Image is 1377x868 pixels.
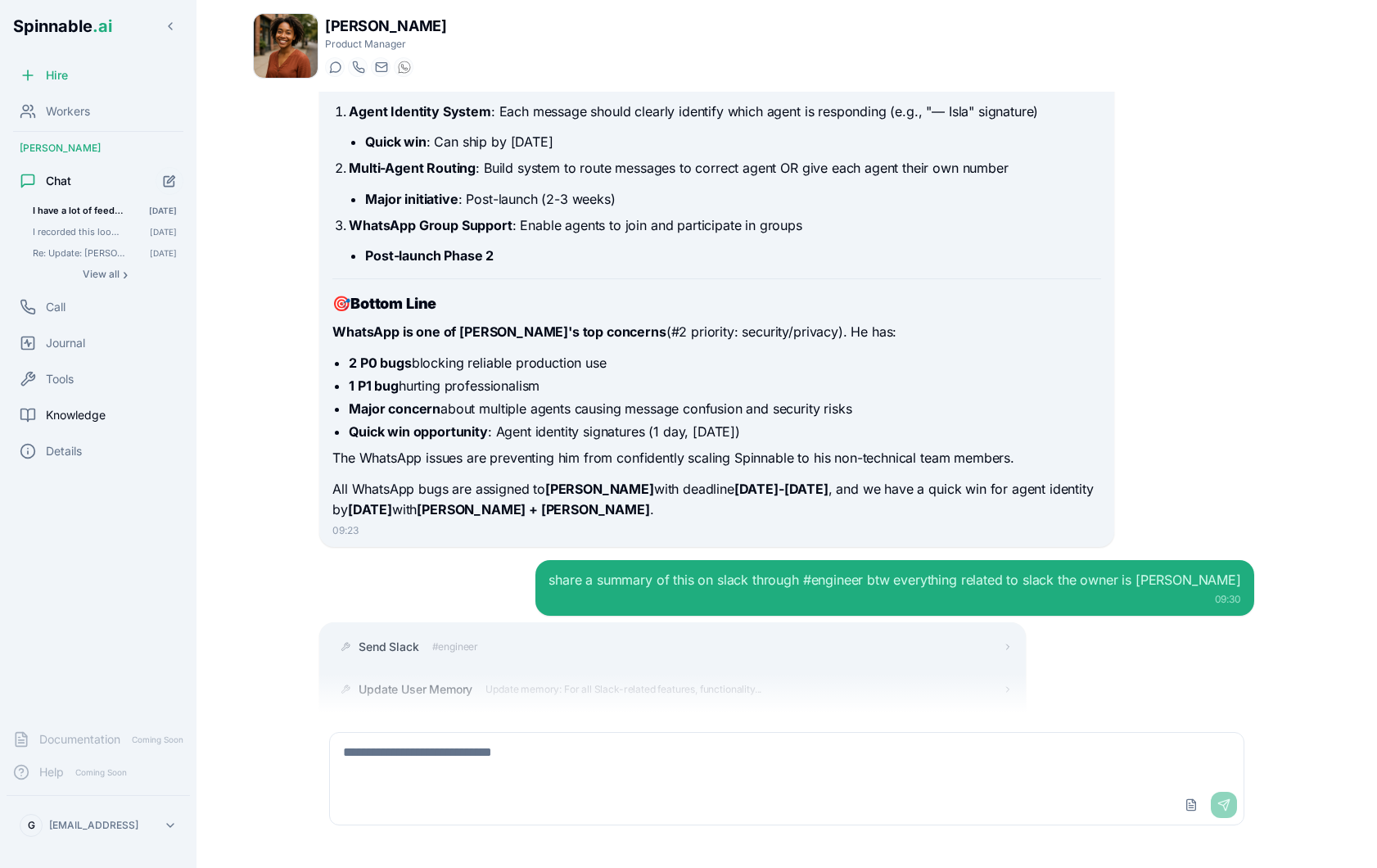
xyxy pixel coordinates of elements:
span: [DATE] [149,205,177,216]
span: Update memory: For all Slack-related features, functionality... [485,683,761,696]
span: Workers [46,103,90,120]
button: G[EMAIL_ADDRESS] [13,809,183,842]
span: Spinnable [13,16,112,36]
span: .ai [93,16,112,36]
span: Re: Update: Sebastião Confirms October 20th Timeline Hey Taylor please remind Fabio and Mathieu ... [33,247,127,259]
strong: WhatsApp is one of [PERSON_NAME]'s top concerns [332,323,666,340]
strong: [DATE]-[DATE] [734,481,828,497]
li: : Can ship by [DATE] [365,132,1100,151]
p: All WhatsApp bugs are assigned to with deadline , and we have a quick win for agent identity by w... [332,479,1100,521]
p: The WhatsApp issues are preventing him from confidently scaling Spinnable to his non-technical te... [332,448,1100,469]
span: Details [46,443,82,459]
span: #engineer [432,640,479,653]
span: Documentation [39,731,120,748]
span: I have a lot of feedback from an early alpha user. Rui from Consolidador.com The feedback is in ... [33,205,126,216]
span: › [123,268,128,281]
li: : Post-launch (2-3 weeks) [365,189,1100,209]
p: (#2 priority: security/privacy). He has: [332,322,1100,343]
button: WhatsApp [394,57,413,77]
p: : Build system to route messages to correct agent OR give each agent their own number [349,158,1100,179]
span: Send Slack [359,639,418,655]
strong: Post-launch Phase 2 [365,247,494,264]
p: Product Manager [325,38,446,51]
li: blocking reliable production use [349,353,1100,373]
div: [PERSON_NAME] [7,135,190,161]
strong: 2 P0 bugs [349,355,412,371]
span: Chat [46,173,71,189]
strong: Quick win [365,133,427,150]
button: Start a call with Taylor Mitchell [348,57,368,77]
div: 09:23 [332,524,1100,537]
strong: Multi-Agent Routing [349,160,476,176]
span: [DATE] [150,226,177,237]
span: Call [46,299,65,315]
span: Tools [46,371,74,387]
li: hurting professionalism [349,376,1100,396]
strong: [PERSON_NAME] + [PERSON_NAME] [417,501,649,518]
span: [DATE] [150,247,177,259]
img: WhatsApp [398,61,411,74]
strong: 1 P1 bug [349,377,399,394]
span: View all [83,268,120,281]
h1: [PERSON_NAME] [325,15,446,38]
p: : Each message should clearly identify which agent is responding (e.g., "— Isla" signature) [349,102,1100,123]
span: Coming Soon [127,732,188,748]
span: Journal [46,335,85,351]
span: Knowledge [46,407,106,423]
strong: Major initiative [365,191,458,207]
span: Help [39,764,64,780]
p: [EMAIL_ADDRESS] [49,819,138,832]
div: share a summary of this on slack through #engineer btw everything related to slack the owner is [... [549,570,1241,590]
strong: [DATE] [348,501,392,518]
span: G [28,819,35,832]
button: Start a chat with Taylor Mitchell [325,57,345,77]
strong: Agent Identity System [349,103,491,120]
strong: Bottom Line [350,295,436,312]
strong: [PERSON_NAME] [545,481,654,497]
h3: 🎯 [332,292,1100,315]
span: Coming Soon [70,765,132,780]
li: about multiple agents causing message confusion and security risks [349,399,1100,418]
button: Send email to taylor.mitchell@getspinnable.ai [371,57,391,77]
img: Taylor Mitchell [254,14,318,78]
li: : Agent identity signatures (1 day, [DATE]) [349,422,1100,441]
button: Start new chat [156,167,183,195]
span: Update User Memory [359,681,472,698]
strong: WhatsApp Group Support [349,217,512,233]
strong: Major concern [349,400,440,417]
strong: Quick win opportunity [349,423,488,440]
button: Show all conversations [26,264,183,284]
span: Hire [46,67,68,84]
p: : Enable agents to join and participate in groups [349,215,1100,237]
div: 09:30 [549,593,1241,606]
span: I recorded this loom video showed how we worked together to design the launch product roadmap. Pl... [33,226,127,237]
